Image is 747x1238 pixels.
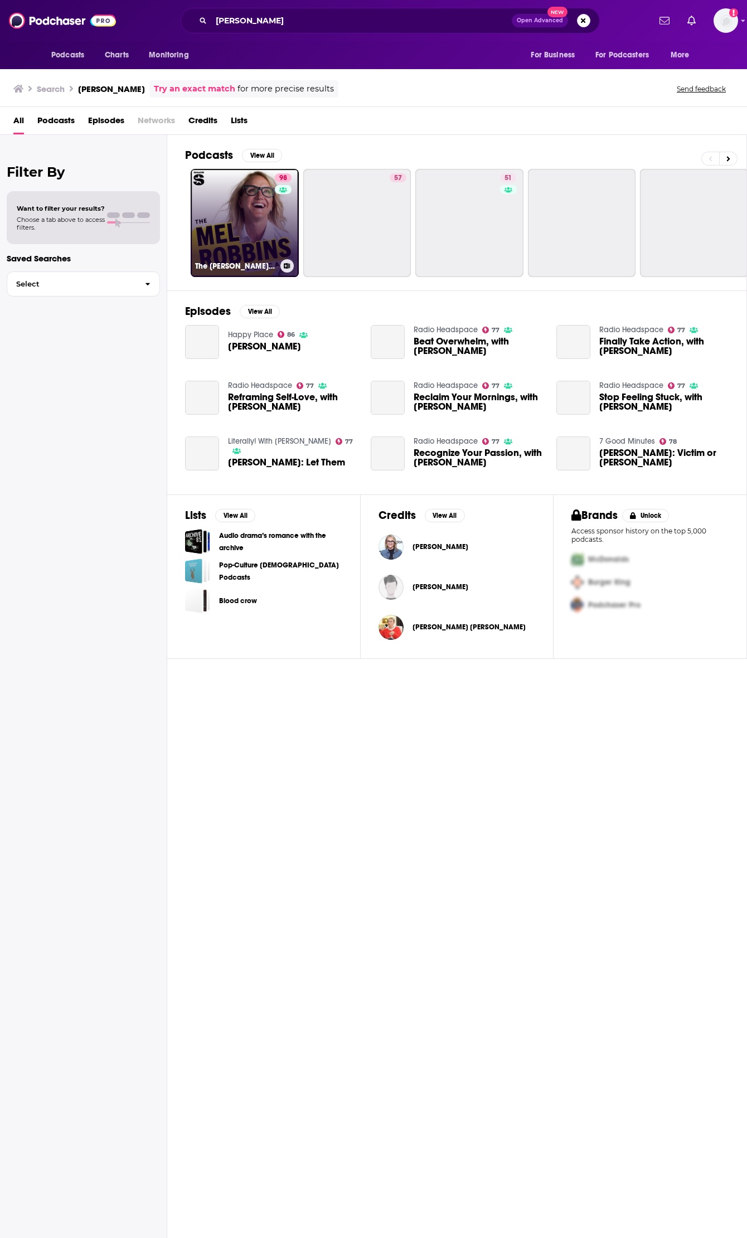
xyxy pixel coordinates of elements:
[556,381,590,415] a: Stop Feeling Stuck, with Mel Robbins
[599,392,729,411] a: Stop Feeling Stuck, with Mel Robbins
[228,342,301,351] a: Mel Robbins
[414,325,478,334] a: Radio Headspace
[677,383,685,389] span: 77
[306,383,314,389] span: 77
[185,588,210,613] a: Blood crow
[185,559,210,584] a: Pop-Culture Christian Podcasts
[379,508,416,522] h2: Credits
[531,47,575,63] span: For Business
[588,600,641,610] span: Podchaser Pro
[379,609,536,645] button: Sawyer RobbinsSawyer Robbins
[571,527,729,543] p: Access sponsor history on the top 5,000 podcasts.
[228,392,357,411] span: Reframing Self-Love, with [PERSON_NAME]
[278,331,295,338] a: 86
[7,253,160,264] p: Saved Searches
[219,595,257,607] a: Blood crow
[482,327,500,333] a: 77
[673,84,729,94] button: Send feedback
[105,47,129,63] span: Charts
[7,271,160,297] button: Select
[98,45,135,66] a: Charts
[482,382,500,389] a: 77
[599,448,729,467] a: Mel Robbins: Victim or Victor
[567,571,588,594] img: Second Pro Logo
[215,509,255,522] button: View All
[185,304,280,318] a: EpisodesView All
[379,529,536,565] button: Mel RobbinsMel Robbins
[413,582,468,591] a: Judie Robbins
[185,304,231,318] h2: Episodes
[492,328,499,333] span: 77
[228,381,292,390] a: Radio Headspace
[228,342,301,351] span: [PERSON_NAME]
[379,575,404,600] a: Judie Robbins
[492,383,499,389] span: 77
[37,111,75,134] a: Podcasts
[379,535,404,560] img: Mel Robbins
[17,216,105,231] span: Choose a tab above to access filters.
[414,381,478,390] a: Radio Headspace
[43,45,99,66] button: open menu
[181,8,600,33] div: Search podcasts, credits, & more...
[599,337,729,356] span: Finally Take Action, with [PERSON_NAME]
[275,173,292,182] a: 98
[413,542,468,551] span: [PERSON_NAME]
[149,47,188,63] span: Monitoring
[7,280,136,288] span: Select
[414,392,543,411] a: Reclaim Your Mornings, with Mel Robbins
[279,173,287,184] span: 98
[7,164,160,180] h2: Filter By
[588,45,665,66] button: open menu
[231,111,248,134] a: Lists
[413,542,468,551] a: Mel Robbins
[668,327,686,333] a: 77
[413,623,526,632] a: Sawyer Robbins
[13,111,24,134] a: All
[185,325,219,359] a: Mel Robbins
[415,169,523,277] a: 51
[379,569,536,605] button: Judie RobbinsJudie Robbins
[154,82,235,95] a: Try an exact match
[567,594,588,616] img: Third Pro Logo
[303,169,411,277] a: 57
[669,439,677,444] span: 78
[512,14,568,27] button: Open AdvancedNew
[185,148,282,162] a: PodcastsView All
[683,11,700,30] a: Show notifications dropdown
[571,508,618,522] h2: Brands
[379,615,404,640] img: Sawyer Robbins
[714,8,738,33] span: Logged in as itang
[500,173,516,182] a: 51
[595,47,649,63] span: For Podcasters
[336,438,353,445] a: 77
[677,328,685,333] span: 77
[663,45,704,66] button: open menu
[88,111,124,134] a: Episodes
[9,10,116,31] img: Podchaser - Follow, Share and Rate Podcasts
[185,436,219,470] a: Mel Robbins: Let Them
[185,529,210,554] a: Audio drama’s romance with the archive
[729,8,738,17] svg: Add a profile image
[228,458,345,467] span: [PERSON_NAME]: Let Them
[371,436,405,470] a: Recognize Your Passion, with Mel Robbins
[588,555,629,564] span: McDonalds
[394,173,402,184] span: 57
[219,559,342,584] a: Pop-Culture [DEMOGRAPHIC_DATA] Podcasts
[228,436,331,446] a: Literally! With Rob Lowe
[414,448,543,467] a: Recognize Your Passion, with Mel Robbins
[188,111,217,134] a: Credits
[414,436,478,446] a: Radio Headspace
[185,508,206,522] h2: Lists
[523,45,589,66] button: open menu
[556,325,590,359] a: Finally Take Action, with Mel Robbins
[599,325,663,334] a: Radio Headspace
